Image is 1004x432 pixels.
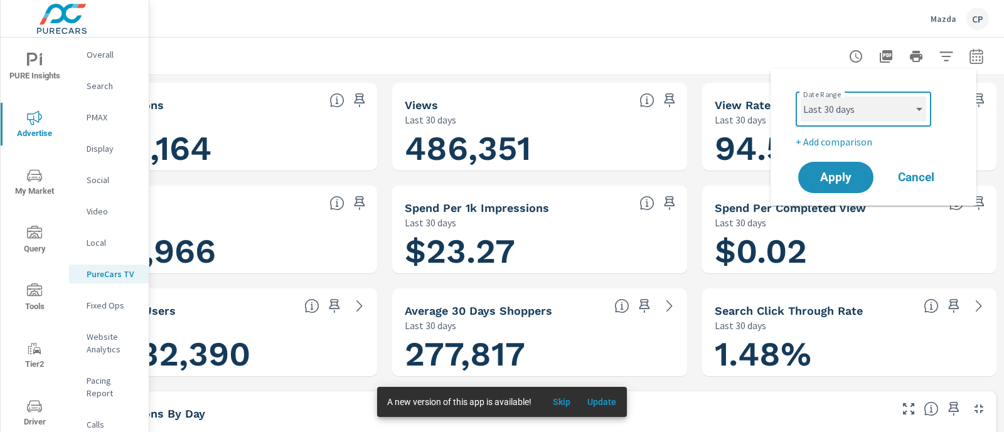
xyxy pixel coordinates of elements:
[69,233,149,252] div: Local
[4,168,65,199] span: My Market
[715,98,771,112] h5: View Rate
[405,127,674,170] h1: 486,351
[95,333,365,376] h1: 1,032,390
[924,401,939,416] span: The number of impressions, broken down by the day of the week they occurred.
[405,318,456,333] p: Last 30 days
[944,296,964,316] span: Save this to your personalized report
[924,298,939,313] span: Percentage of users who viewed your campaigns who clicked through to your website. For example, i...
[715,201,866,214] h5: Spend Per Completed View
[969,193,989,213] span: Save this to your personalized report
[87,48,139,61] p: Overall
[891,172,941,183] span: Cancel
[798,162,873,193] button: Apply
[715,112,766,127] p: Last 30 days
[69,327,149,359] div: Website Analytics
[715,215,766,230] p: Last 30 days
[4,283,65,314] span: Tools
[715,318,766,333] p: Last 30 days
[715,333,984,376] h1: 1.48%
[405,112,456,127] p: Last 30 days
[587,396,617,408] span: Update
[69,371,149,403] div: Pacing Report
[715,230,984,273] h1: $0.02
[934,44,959,69] button: Apply Filters
[329,93,344,108] span: Number of times your connected TV ad was presented to a user. [Source: This data is provided by t...
[931,13,956,24] p: Mazda
[944,399,964,419] span: Save this to your personalized report
[969,399,989,419] button: Minimize Widget
[69,139,149,158] div: Display
[87,299,139,312] p: Fixed Ops
[87,111,139,124] p: PMAX
[811,172,861,183] span: Apply
[87,418,139,431] p: Calls
[405,98,438,112] h5: Views
[95,407,205,420] h5: Impressions by Day
[4,399,65,429] span: Driver
[69,76,149,95] div: Search
[324,296,344,316] span: Save this to your personalized report
[542,392,582,412] button: Skip
[4,226,65,256] span: Query
[95,230,365,273] h1: $11,966
[87,268,139,280] p: PureCars TV
[969,296,989,316] a: See more details in report
[878,162,954,193] button: Cancel
[87,330,139,356] p: Website Analytics
[350,296,370,316] a: See more details in report
[405,201,549,214] h5: Spend Per 1k Impressions
[969,90,989,110] span: Save this to your personalized report
[350,193,370,213] span: Save this to your personalized report
[87,80,139,92] p: Search
[350,90,370,110] span: Save this to your personalized report
[547,396,577,408] span: Skip
[715,127,984,170] h1: 94.59%
[87,174,139,186] p: Social
[69,265,149,283] div: PureCars TV
[639,93,654,108] span: Number of times your connected TV ad was viewed completely by a user. [Source: This data is provi...
[796,134,956,149] p: + Add comparison
[69,296,149,315] div: Fixed Ops
[899,399,919,419] button: Make Fullscreen
[87,142,139,155] p: Display
[87,236,139,249] p: Local
[582,392,622,412] button: Update
[387,397,531,407] span: A new version of this app is available!
[4,53,65,83] span: PURE Insights
[715,304,863,317] h5: Search Click Through Rate
[4,341,65,372] span: Tier2
[4,110,65,141] span: Advertise
[329,196,344,211] span: Cost of your connected TV ad campaigns. [Source: This data is provided by the video advertising p...
[405,333,674,376] h1: 277,817
[405,230,674,273] h1: $23.27
[69,171,149,189] div: Social
[87,374,139,399] p: Pacing Report
[304,298,319,313] span: Unique website visitors over the selected time period. [Source: Website Analytics]
[405,215,456,230] p: Last 30 days
[69,45,149,64] div: Overall
[87,205,139,218] p: Video
[660,90,680,110] span: Save this to your personalized report
[69,202,149,221] div: Video
[95,127,365,170] h1: 514,164
[69,108,149,127] div: PMAX
[966,8,989,30] div: CP
[405,304,552,317] h5: Average 30 Days Shoppers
